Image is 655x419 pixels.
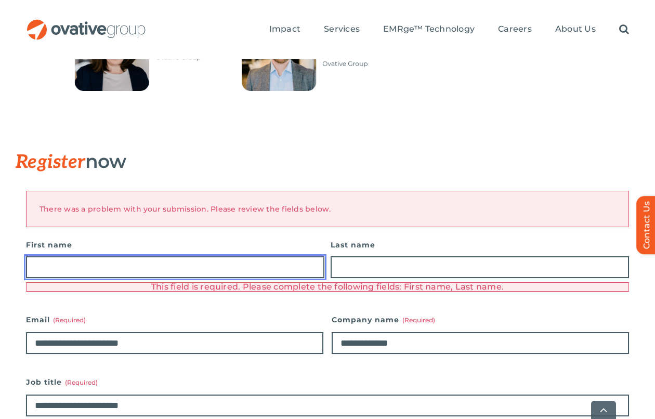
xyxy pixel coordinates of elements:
a: About Us [555,24,596,35]
span: Register [16,151,85,174]
span: (Required) [53,316,86,324]
label: Company name [332,312,629,327]
nav: Menu [269,13,629,46]
label: Email [26,312,323,327]
span: Careers [498,24,532,34]
a: Impact [269,24,300,35]
div: This field is required. Please complete the following fields: First name, Last name. [26,282,629,292]
h3: now [16,151,587,173]
span: Services [324,24,360,34]
span: EMRge™ Technology [383,24,475,34]
label: First name [26,238,324,252]
label: Job title [26,375,629,389]
span: (Required) [65,378,98,386]
label: Last name [331,238,629,252]
a: EMRge™ Technology [383,24,475,35]
a: OG_Full_horizontal_RGB [26,18,147,28]
span: Impact [269,24,300,34]
span: (Required) [402,316,435,324]
span: About Us [555,24,596,34]
a: Search [619,24,629,35]
h2: There was a problem with your submission. Please review the fields below. [40,204,615,214]
a: Services [324,24,360,35]
a: Careers [498,24,532,35]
